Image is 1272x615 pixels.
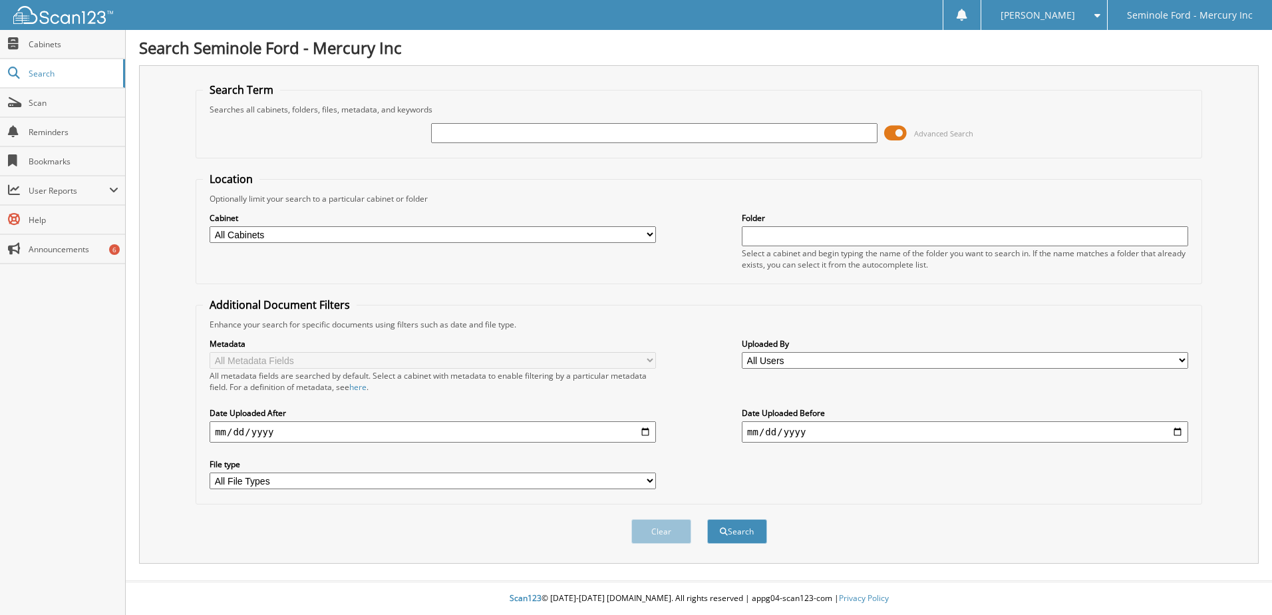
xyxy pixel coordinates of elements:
[203,104,1195,115] div: Searches all cabinets, folders, files, metadata, and keywords
[1127,11,1253,19] span: Seminole Ford - Mercury Inc
[29,244,118,255] span: Announcements
[203,319,1195,330] div: Enhance your search for specific documents using filters such as date and file type.
[13,6,113,24] img: scan123-logo-white.svg
[349,381,367,393] a: here
[210,459,656,470] label: File type
[109,244,120,255] div: 6
[210,407,656,419] label: Date Uploaded After
[210,338,656,349] label: Metadata
[29,97,118,108] span: Scan
[631,519,691,544] button: Clear
[742,248,1188,270] div: Select a cabinet and begin typing the name of the folder you want to search in. If the name match...
[742,407,1188,419] label: Date Uploaded Before
[210,370,656,393] div: All metadata fields are searched by default. Select a cabinet with metadata to enable filtering b...
[914,128,973,138] span: Advanced Search
[510,592,542,604] span: Scan123
[707,519,767,544] button: Search
[29,39,118,50] span: Cabinets
[203,193,1195,204] div: Optionally limit your search to a particular cabinet or folder
[1001,11,1075,19] span: [PERSON_NAME]
[742,338,1188,349] label: Uploaded By
[203,83,280,97] legend: Search Term
[126,582,1272,615] div: © [DATE]-[DATE] [DOMAIN_NAME]. All rights reserved | appg04-scan123-com |
[139,37,1259,59] h1: Search Seminole Ford - Mercury Inc
[839,592,889,604] a: Privacy Policy
[29,214,118,226] span: Help
[210,212,656,224] label: Cabinet
[203,298,357,312] legend: Additional Document Filters
[742,421,1188,443] input: end
[210,421,656,443] input: start
[29,68,116,79] span: Search
[29,156,118,167] span: Bookmarks
[29,126,118,138] span: Reminders
[742,212,1188,224] label: Folder
[203,172,259,186] legend: Location
[29,185,109,196] span: User Reports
